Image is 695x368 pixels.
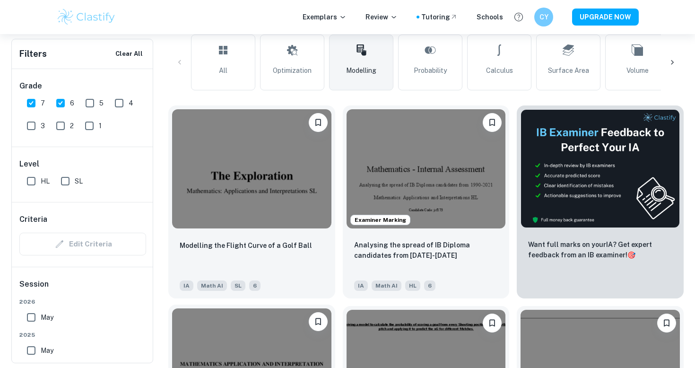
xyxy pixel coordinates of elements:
[657,314,676,333] button: Bookmark
[309,312,328,331] button: Bookmark
[19,233,146,255] div: Criteria filters are unavailable when searching by topic
[41,345,53,356] span: May
[517,105,684,298] a: ThumbnailWant full marks on yourIA? Get expert feedback from an IB examiner!
[424,280,435,291] span: 6
[354,240,498,261] p: Analysing the spread of IB Diploma candidates from 1990-2021
[309,113,328,132] button: Bookmark
[168,105,335,298] a: BookmarkModelling the Flight Curve of a Golf BallIAMath AISL6
[19,80,146,92] h6: Grade
[19,47,47,61] h6: Filters
[346,65,376,76] span: Modelling
[303,12,347,22] p: Exemplars
[421,12,458,22] a: Tutoring
[572,9,639,26] button: UPGRADE NOW
[405,280,420,291] span: HL
[528,239,672,260] p: Want full marks on your IA ? Get expert feedback from an IB examiner!
[70,98,74,108] span: 6
[521,109,680,228] img: Thumbnail
[19,214,47,225] h6: Criteria
[626,65,649,76] span: Volume
[113,47,145,61] button: Clear All
[19,331,146,339] span: 2025
[75,176,83,186] span: SL
[534,8,553,26] button: CY
[273,65,312,76] span: Optimization
[477,12,503,22] a: Schools
[365,12,398,22] p: Review
[347,109,506,228] img: Math AI IA example thumbnail: Analysing the spread of IB Diploma candi
[249,280,261,291] span: 6
[129,98,133,108] span: 4
[197,280,227,291] span: Math AI
[41,98,45,108] span: 7
[483,113,502,132] button: Bookmark
[486,65,513,76] span: Calculus
[414,65,447,76] span: Probability
[19,158,146,170] h6: Level
[19,298,146,306] span: 2026
[539,12,549,22] h6: CY
[172,109,331,228] img: Math AI IA example thumbnail: Modelling the Flight Curve of a Golf Bal
[180,240,312,251] p: Modelling the Flight Curve of a Golf Ball
[70,121,74,131] span: 2
[99,98,104,108] span: 5
[41,312,53,323] span: May
[511,9,527,25] button: Help and Feedback
[627,251,635,259] span: 🎯
[41,176,50,186] span: HL
[56,8,116,26] img: Clastify logo
[354,280,368,291] span: IA
[19,279,146,298] h6: Session
[483,314,502,333] button: Bookmark
[548,65,589,76] span: Surface Area
[219,65,227,76] span: All
[351,216,410,224] span: Examiner Marking
[41,121,45,131] span: 3
[180,280,193,291] span: IA
[372,280,401,291] span: Math AI
[231,280,245,291] span: SL
[343,105,510,298] a: Examiner MarkingBookmarkAnalysing the spread of IB Diploma candidates from 1990-2021IAMath AIHL6
[99,121,102,131] span: 1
